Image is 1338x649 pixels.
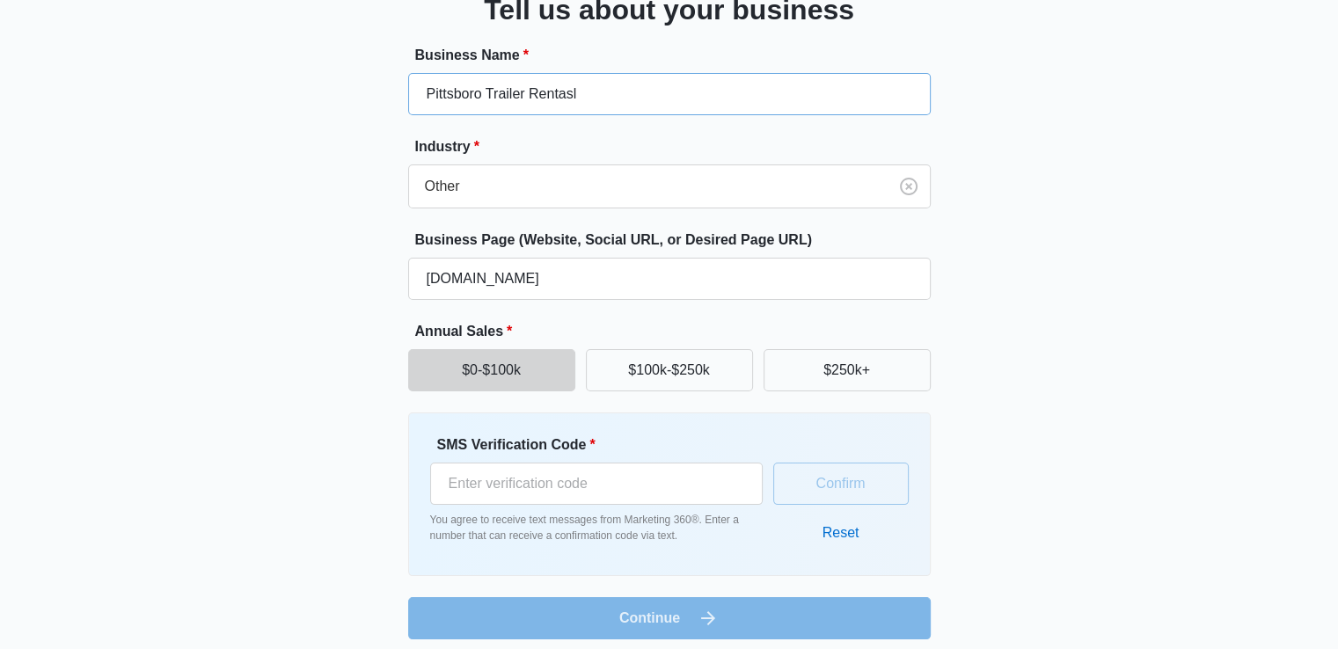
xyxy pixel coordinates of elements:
[437,434,770,456] label: SMS Verification Code
[430,512,763,543] p: You agree to receive text messages from Marketing 360®. Enter a number that can receive a confirm...
[895,172,923,201] button: Clear
[408,73,931,115] input: e.g. Jane's Plumbing
[430,463,763,505] input: Enter verification code
[415,230,938,251] label: Business Page (Website, Social URL, or Desired Page URL)
[415,136,938,157] label: Industry
[415,45,938,66] label: Business Name
[586,349,753,391] button: $100k-$250k
[415,321,938,342] label: Annual Sales
[408,349,575,391] button: $0-$100k
[764,349,931,391] button: $250k+
[408,258,931,300] input: e.g. janesplumbing.com
[805,512,877,554] button: Reset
